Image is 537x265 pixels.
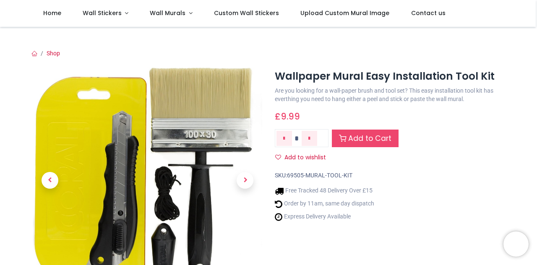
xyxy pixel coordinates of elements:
span: Previous [42,172,58,189]
span: Upload Custom Mural Image [300,9,389,17]
li: Order by 11am, same day dispatch [275,200,374,208]
span: Home [43,9,61,17]
span: Wall Murals [150,9,185,17]
span: Next [237,172,253,189]
a: Previous [33,101,67,259]
iframe: Brevo live chat [503,231,529,257]
span: 69505-MURAL-TOOL-KIT [287,172,352,179]
button: Add to wishlistAdd to wishlist [275,151,333,165]
i: Add to wishlist [275,154,281,160]
a: Next [228,101,262,259]
span: Contact us [411,9,446,17]
span: Custom Wall Stickers [214,9,279,17]
span: 9.99 [281,110,300,122]
li: Express Delivery Available [275,213,374,221]
a: Add one [302,131,317,146]
div: SKU: [275,171,504,180]
span: Wall Stickers [83,9,122,17]
li: Free Tracked 48 Delivery Over £15 [275,187,374,195]
h1: Wallpaper Mural Easy Installation Tool Kit [275,69,504,83]
a: Remove one [276,131,292,146]
a: Add to Cart [332,130,399,148]
span: £ [275,110,300,122]
p: Are you looking for a wall-paper brush and tool set? This easy installation tool kit has everthin... [275,87,504,103]
a: Shop [47,50,60,57]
